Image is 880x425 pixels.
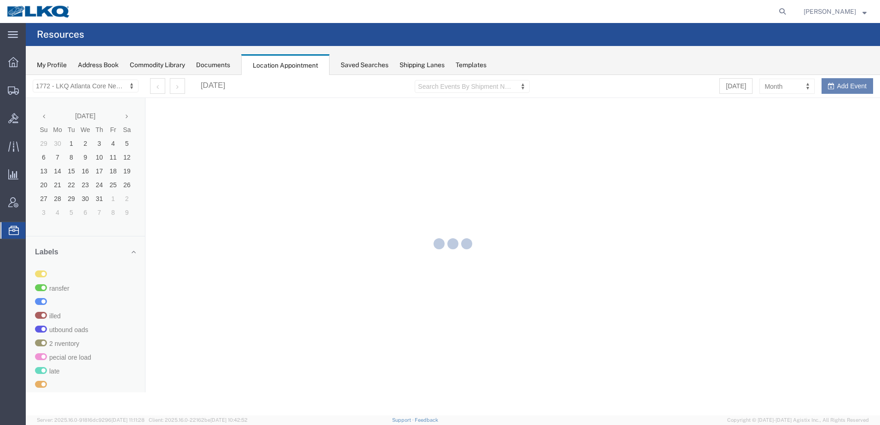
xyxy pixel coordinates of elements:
[196,60,230,70] div: Documents
[111,417,145,423] span: [DATE] 11:11:28
[456,60,486,70] div: Templates
[210,417,248,423] span: [DATE] 10:42:52
[37,23,84,46] h4: Resources
[37,60,67,70] div: My Profile
[415,417,438,423] a: Feedback
[149,417,248,423] span: Client: 2025.16.0-22162be
[78,60,119,70] div: Address Book
[804,6,856,17] span: Brian Schmidt
[341,60,388,70] div: Saved Searches
[130,60,185,70] div: Commodity Library
[392,417,415,423] a: Support
[803,6,867,17] button: [PERSON_NAME]
[399,60,445,70] div: Shipping Lanes
[6,5,71,18] img: logo
[727,416,869,424] span: Copyright © [DATE]-[DATE] Agistix Inc., All Rights Reserved
[37,417,145,423] span: Server: 2025.16.0-91816dc9296
[241,54,330,75] div: Location Appointment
